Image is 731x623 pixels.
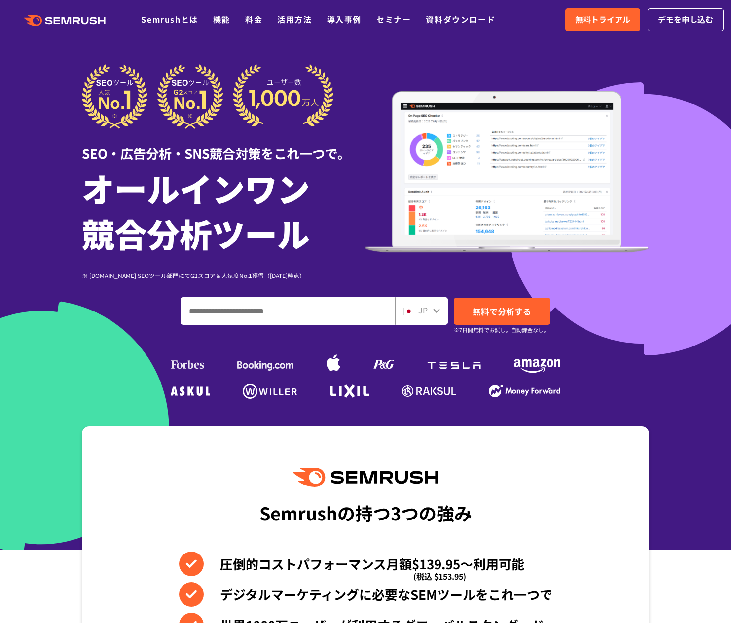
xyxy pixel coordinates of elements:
[413,564,466,588] span: (税込 $153.95)
[327,13,362,25] a: 導入事例
[141,13,198,25] a: Semrushとは
[426,13,495,25] a: 資料ダウンロード
[293,468,438,487] img: Semrush
[454,298,550,325] a: 無料で分析する
[213,13,230,25] a: 機能
[418,304,428,316] span: JP
[259,494,472,531] div: Semrushの持つ3つの強み
[82,165,365,256] h1: オールインワン 競合分析ツール
[473,305,531,317] span: 無料で分析する
[181,298,395,324] input: ドメイン、キーワードまたはURLを入力してください
[82,271,365,280] div: ※ [DOMAIN_NAME] SEOツール部門にてG2スコア＆人気度No.1獲得（[DATE]時点）
[179,552,552,576] li: 圧倒的コストパフォーマンス月額$139.95〜利用可能
[376,13,411,25] a: セミナー
[82,129,365,163] div: SEO・広告分析・SNS競合対策をこれ一つで。
[245,13,262,25] a: 料金
[277,13,312,25] a: 活用方法
[565,8,640,31] a: 無料トライアル
[658,13,713,26] span: デモを申し込む
[648,8,724,31] a: デモを申し込む
[179,582,552,607] li: デジタルマーケティングに必要なSEMツールをこれ一つで
[575,13,630,26] span: 無料トライアル
[454,325,549,335] small: ※7日間無料でお試し。自動課金なし。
